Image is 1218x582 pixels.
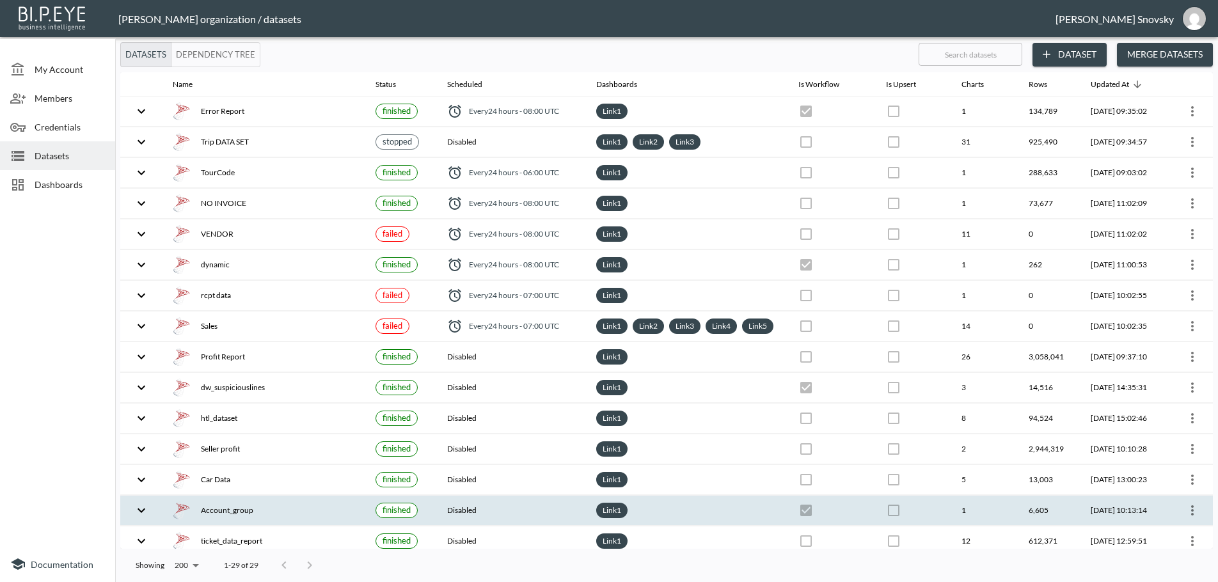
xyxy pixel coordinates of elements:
[951,97,1018,127] th: 1
[1018,281,1081,311] th: 0
[1167,250,1213,280] th: {"type":{"isMobxInjector":true,"displayName":"inject-with-userStore-stripeStore-datasetsStore(Obj...
[600,441,624,456] a: Link1
[951,281,1018,311] th: 1
[437,97,585,127] th: {"type":"div","key":null,"ref":null,"props":{"style":{"display":"flex","alignItems":"center","col...
[173,440,191,458] img: mssql icon
[171,42,260,67] button: Dependency Tree
[35,178,105,191] span: Dashboards
[961,77,984,92] div: Charts
[162,97,365,127] th: {"type":"div","key":null,"ref":null,"props":{"style":{"display":"flex","gap":16,"alignItems":"cen...
[1182,285,1203,306] button: more
[1183,7,1206,30] img: e1d6fdeb492d5bd457900032a53483e8
[162,404,365,434] th: {"type":"div","key":null,"ref":null,"props":{"style":{"display":"flex","gap":16,"alignItems":"cen...
[951,434,1018,464] th: 2
[951,189,1018,219] th: 1
[596,349,628,365] div: Link1
[469,320,559,331] span: Every 24 hours - 07:00 UTC
[673,134,697,149] a: Link3
[120,42,260,67] div: Platform
[788,189,876,219] th: {"type":{},"key":null,"ref":null,"props":{"disabled":true,"checked":false,"color":"primary","styl...
[130,315,152,337] button: expand row
[130,377,152,398] button: expand row
[383,443,411,453] span: finished
[173,501,355,519] div: Account_group
[173,532,191,550] img: mssql icon
[383,320,402,331] span: failed
[173,194,355,212] div: NO INVOICE
[447,77,499,92] span: Scheduled
[951,342,1018,372] th: 26
[1018,342,1081,372] th: 3,058,041
[10,556,105,572] a: Documentation
[596,533,628,549] div: Link1
[876,189,951,219] th: {"type":{},"key":null,"ref":null,"props":{"disabled":true,"checked":false,"color":"primary","styl...
[876,281,951,311] th: {"type":{},"key":null,"ref":null,"props":{"disabled":true,"checked":false,"color":"primary","styl...
[173,102,191,120] img: mssql icon
[788,281,876,311] th: {"type":{},"key":null,"ref":null,"props":{"disabled":true,"checked":false,"color":"primary","styl...
[173,102,355,120] div: Error Report
[162,189,365,219] th: {"type":"div","key":null,"ref":null,"props":{"style":{"display":"flex","gap":16,"alignItems":"cen...
[600,104,624,118] a: Link1
[437,250,585,280] th: {"type":"div","key":null,"ref":null,"props":{"style":{"display":"flex","alignItems":"center","col...
[173,440,355,458] div: Seller profit
[951,219,1018,249] th: 11
[437,311,585,342] th: {"type":"div","key":null,"ref":null,"props":{"style":{"display":"flex","alignItems":"center","col...
[1167,219,1213,249] th: {"type":{"isMobxInjector":true,"displayName":"inject-with-userStore-stripeStore-datasetsStore(Obj...
[130,100,152,122] button: expand row
[600,349,624,364] a: Link1
[35,63,105,76] span: My Account
[876,311,951,342] th: {"type":{},"key":null,"ref":null,"props":{"disabled":true,"checked":false,"color":"primary","styl...
[961,77,1000,92] span: Charts
[596,134,628,150] div: Link1
[130,162,152,184] button: expand row
[365,189,437,219] th: {"type":{},"key":null,"ref":null,"props":{"size":"small","label":{"type":{},"key":null,"ref":null...
[130,254,152,276] button: expand row
[600,226,624,241] a: Link1
[365,434,437,464] th: {"type":{},"key":null,"ref":null,"props":{"size":"small","label":{"type":{},"key":null,"ref":null...
[1018,465,1081,495] th: 13,003
[1029,77,1064,92] span: Rows
[173,133,191,151] img: mssql icon
[596,196,628,211] div: Link1
[365,311,437,342] th: {"type":{},"key":null,"ref":null,"props":{"size":"small","label":{"type":{},"key":null,"ref":null...
[1182,132,1203,152] button: more
[586,311,789,342] th: {"type":"div","key":null,"ref":null,"props":{"style":{"display":"flex","flexWrap":"wrap","gap":6}...
[596,411,628,426] div: Link1
[1080,97,1167,127] th: 2025-09-16, 09:35:02
[173,287,191,304] img: mssql icon
[173,164,355,182] div: TourCode
[1018,189,1081,219] th: 73,677
[170,557,203,574] div: 200
[35,91,105,105] span: Members
[437,127,585,157] th: Disabled
[788,158,876,188] th: {"type":{},"key":null,"ref":null,"props":{"disabled":true,"checked":false,"color":"primary","styl...
[596,380,628,395] div: Link1
[798,77,856,92] span: Is Workflow
[1117,43,1213,67] button: Merge Datasets
[596,77,637,92] div: Dashboards
[586,404,789,434] th: {"type":"div","key":null,"ref":null,"props":{"style":{"display":"flex","flexWrap":"wrap","gap":6}...
[586,496,789,526] th: {"type":"div","key":null,"ref":null,"props":{"style":{"display":"flex","flexWrap":"wrap","gap":6}...
[876,465,951,495] th: {"type":{},"key":null,"ref":null,"props":{"disabled":true,"checked":false,"color":"primary","styl...
[586,342,789,372] th: {"type":"div","key":null,"ref":null,"props":{"style":{"display":"flex","flexWrap":"wrap","gap":6}...
[1080,404,1167,434] th: 2025-08-17, 15:02:46
[596,165,628,180] div: Link1
[173,77,193,92] div: Name
[1080,496,1167,526] th: 2025-07-24, 10:13:14
[173,471,191,489] img: mssql icon
[596,441,628,457] div: Link1
[633,319,664,334] div: Link2
[365,373,437,403] th: {"type":{},"key":null,"ref":null,"props":{"size":"small","label":{"type":{},"key":null,"ref":null...
[709,319,733,333] a: Link4
[600,411,624,425] a: Link1
[130,530,152,552] button: expand row
[365,250,437,280] th: {"type":{},"key":null,"ref":null,"props":{"size":"small","label":{"type":{},"key":null,"ref":null...
[383,259,411,269] span: finished
[1167,404,1213,434] th: {"type":{"isMobxInjector":true,"displayName":"inject-with-userStore-stripeStore-datasetsStore(Obj...
[130,438,152,460] button: expand row
[1174,3,1215,34] button: gils@amsalem.com
[162,526,365,556] th: {"type":"div","key":null,"ref":null,"props":{"style":{"display":"flex","gap":16,"alignItems":"cen...
[437,219,585,249] th: {"type":"div","key":null,"ref":null,"props":{"style":{"display":"flex","alignItems":"center","col...
[886,77,916,92] div: Is Upsert
[376,77,396,92] div: Status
